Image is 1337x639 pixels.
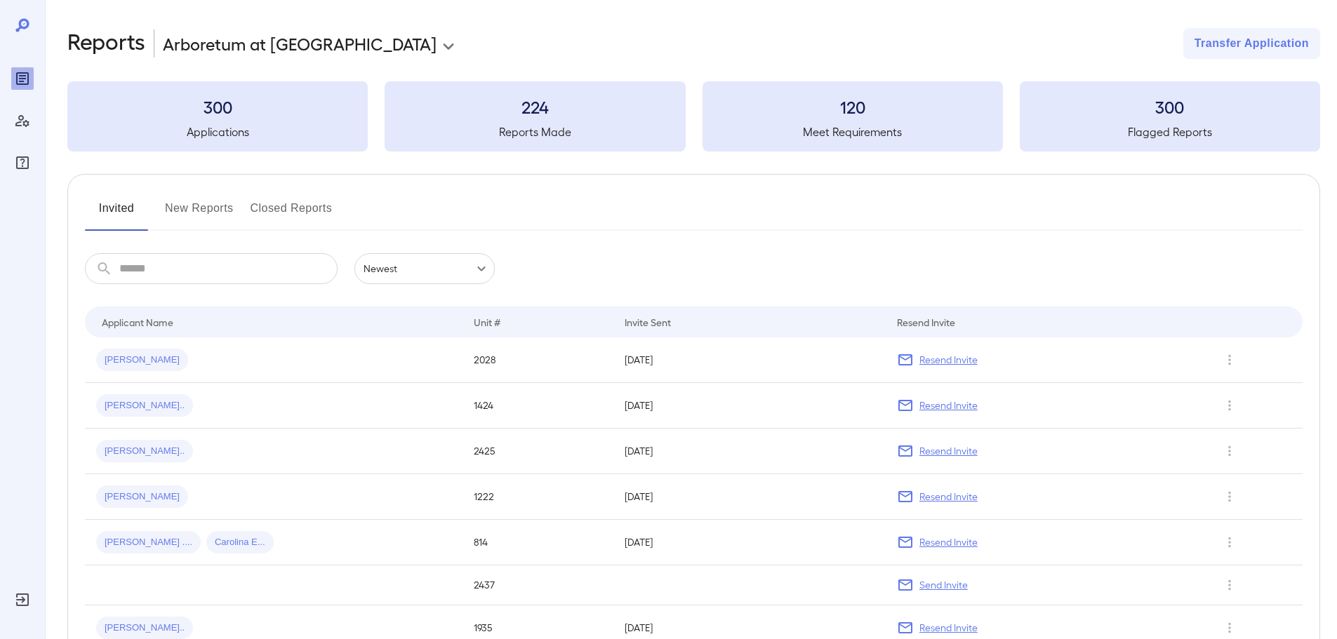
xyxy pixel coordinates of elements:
[102,314,173,330] div: Applicant Name
[163,32,437,55] p: Arboretum at [GEOGRAPHIC_DATA]
[919,535,978,549] p: Resend Invite
[474,314,500,330] div: Unit #
[1218,574,1241,596] button: Row Actions
[625,314,671,330] div: Invite Sent
[67,28,145,59] h2: Reports
[613,383,885,429] td: [DATE]
[463,383,613,429] td: 1424
[165,197,234,231] button: New Reports
[85,197,148,231] button: Invited
[463,565,613,605] td: 2437
[613,474,885,520] td: [DATE]
[1218,531,1241,553] button: Row Actions
[11,588,34,611] div: Log Out
[613,337,885,383] td: [DATE]
[463,337,613,383] td: 2028
[1218,485,1241,508] button: Row Actions
[1218,349,1241,371] button: Row Actions
[251,197,333,231] button: Closed Reports
[703,123,1003,140] h5: Meet Requirements
[919,621,978,635] p: Resend Invite
[11,67,34,90] div: Reports
[919,398,978,412] p: Resend Invite
[613,429,885,474] td: [DATE]
[354,253,495,284] div: Newest
[919,444,978,458] p: Resend Invite
[1218,440,1241,462] button: Row Actions
[385,123,685,140] h5: Reports Made
[463,474,613,520] td: 1222
[67,81,1320,152] summary: 300Applications224Reports Made120Meet Requirements300Flagged Reports
[1218,617,1241,639] button: Row Actions
[206,536,274,549] span: Carolina E...
[11,109,34,132] div: Manage Users
[613,520,885,565] td: [DATE]
[897,314,955,330] div: Resend Invite
[1020,123,1320,140] h5: Flagged Reports
[919,490,978,504] p: Resend Invite
[1020,95,1320,118] h3: 300
[96,399,193,412] span: [PERSON_NAME]..
[96,621,193,635] span: [PERSON_NAME]..
[1183,28,1320,59] button: Transfer Application
[919,578,968,592] p: Send Invite
[385,95,685,118] h3: 224
[1218,394,1241,417] button: Row Actions
[96,354,188,367] span: [PERSON_NAME]
[67,123,368,140] h5: Applications
[463,520,613,565] td: 814
[67,95,368,118] h3: 300
[96,536,201,549] span: [PERSON_NAME] ....
[463,429,613,474] td: 2425
[919,353,978,367] p: Resend Invite
[11,152,34,174] div: FAQ
[96,490,188,504] span: [PERSON_NAME]
[703,95,1003,118] h3: 120
[96,445,193,458] span: [PERSON_NAME]..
